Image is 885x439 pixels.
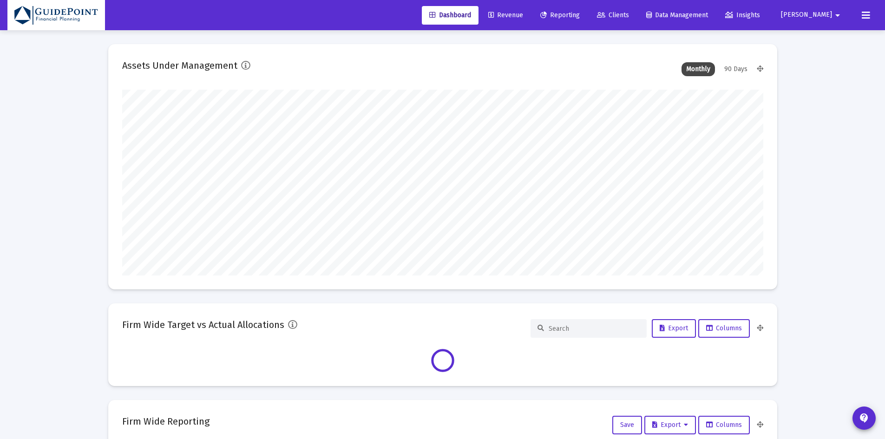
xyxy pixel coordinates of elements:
a: Dashboard [422,6,479,25]
div: 90 Days [720,62,752,76]
h2: Assets Under Management [122,58,237,73]
button: [PERSON_NAME] [770,6,854,24]
span: Reporting [540,11,580,19]
img: Dashboard [14,6,98,25]
span: Export [652,421,688,429]
div: Monthly [682,62,715,76]
span: Revenue [488,11,523,19]
span: Save [620,421,634,429]
button: Export [644,416,696,434]
span: Dashboard [429,11,471,19]
a: Revenue [481,6,531,25]
mat-icon: contact_support [859,413,870,424]
a: Clients [590,6,636,25]
button: Export [652,319,696,338]
button: Columns [698,319,750,338]
span: Columns [706,421,742,429]
a: Insights [718,6,767,25]
a: Data Management [639,6,715,25]
a: Reporting [533,6,587,25]
span: Clients [597,11,629,19]
span: Export [660,324,688,332]
mat-icon: arrow_drop_down [832,6,843,25]
span: [PERSON_NAME] [781,11,832,19]
input: Search [549,325,640,333]
span: Insights [725,11,760,19]
span: Data Management [646,11,708,19]
button: Columns [698,416,750,434]
h2: Firm Wide Target vs Actual Allocations [122,317,284,332]
span: Columns [706,324,742,332]
h2: Firm Wide Reporting [122,414,210,429]
button: Save [612,416,642,434]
